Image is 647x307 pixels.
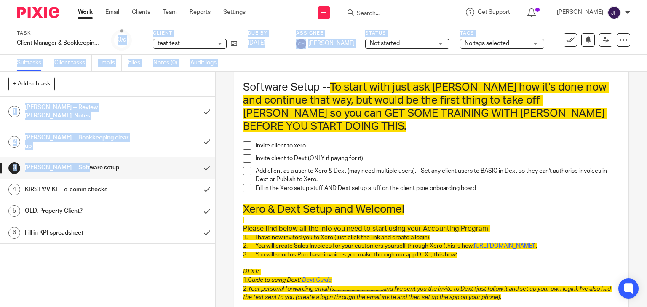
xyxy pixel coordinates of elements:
a: Work [78,8,93,16]
label: Tags [460,30,544,37]
p: Add client as a user to Xero & Dext (may need multiple users). - Set any client users to BASIC in... [256,167,620,184]
span: Please find below all the info you need to start using your Accounting Program. [243,225,490,232]
a: [URL][DOMAIN_NAME] [474,243,534,249]
div: 2 [8,136,20,148]
label: Assignee [296,30,355,37]
div: 0 [118,35,126,45]
span: Xero & Dext Setup and Welcome! [243,204,404,215]
span: ). [534,243,537,249]
a: Files [128,55,147,71]
h1: [PERSON_NAME] -- Bookkeeping clear up [25,131,135,153]
div: Client Manager & Bookkeeping Onboarding Job [17,39,101,47]
h1: OLD. Property Client? [25,205,135,217]
span: [DATE] [248,40,265,46]
h1: KIRSTY/VIKI -- e-comm checks [25,183,135,196]
span: No tags selected [465,40,509,46]
span: To start with just ask [PERSON_NAME] how it's done now and continue that way, but would be the fi... [243,82,609,132]
label: Status [365,30,449,37]
p: [PERSON_NAME] [557,8,603,16]
small: /6 [121,38,126,43]
p: Fill in the Xero setup stuff AND Dext setup stuff on the client pixie onboarding board [256,184,620,192]
a: Team [163,8,177,16]
h1: Fill in KPI spreadsheet [25,227,135,239]
div: 1 [8,106,20,117]
input: Search [356,10,432,18]
span: [PERSON_NAME] [308,39,355,48]
span: and I've sent you the invite to Dext (just follow it and set up your own login). I've also had th... [243,286,612,300]
button: + Add subtask [8,77,55,91]
p: Invite client to xero [256,141,620,150]
label: Due by [248,30,286,37]
a: Notes (0) [153,55,184,71]
label: Client [153,30,237,37]
a: Clients [132,8,150,16]
span: Your personal forwarding email is [248,286,334,292]
span: 1. [243,277,248,283]
div: 3 [8,162,20,174]
img: svg%3E [296,39,306,49]
a: Emails [98,55,122,71]
span: Not started [370,40,400,46]
a: Settings [223,8,246,16]
h1: [PERSON_NAME] -- Software setup [25,161,135,174]
span: ....................................... [334,286,383,292]
a: Subtasks [17,55,48,71]
a: Client tasks [54,55,92,71]
span: test test [158,40,180,46]
h1: [PERSON_NAME] -- Review [PERSON_NAME]' Notes [25,101,135,123]
h1: Software Setup -- [243,81,620,133]
p: Invite client to Dext (ONLY if paying for it) [256,154,620,163]
span: 2. [243,286,248,292]
span: Get Support [478,9,510,15]
span: DEXT:- [243,269,261,275]
a: Dext Guide [302,277,332,283]
label: Task [17,30,101,37]
span: 3. You will send us Purchase invoices you make through our app DEXT, this how: [243,252,457,258]
span: 1. I have now invited you to Xero (just click the link and create a login). [243,235,430,240]
a: Audit logs [190,55,223,71]
span: Guide to using Dext: [248,277,301,283]
div: 6 [8,227,20,239]
a: Email [105,8,119,16]
a: Reports [190,8,211,16]
img: Pixie [17,7,59,18]
div: 4 [8,184,20,195]
img: svg%3E [607,6,621,19]
div: 5 [8,205,20,217]
span: 2. You will create Sales Invoices for your customers yourself through Xero (this is how: [243,243,474,249]
div: Client Manager &amp; Bookkeeping Onboarding Job [17,39,101,47]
